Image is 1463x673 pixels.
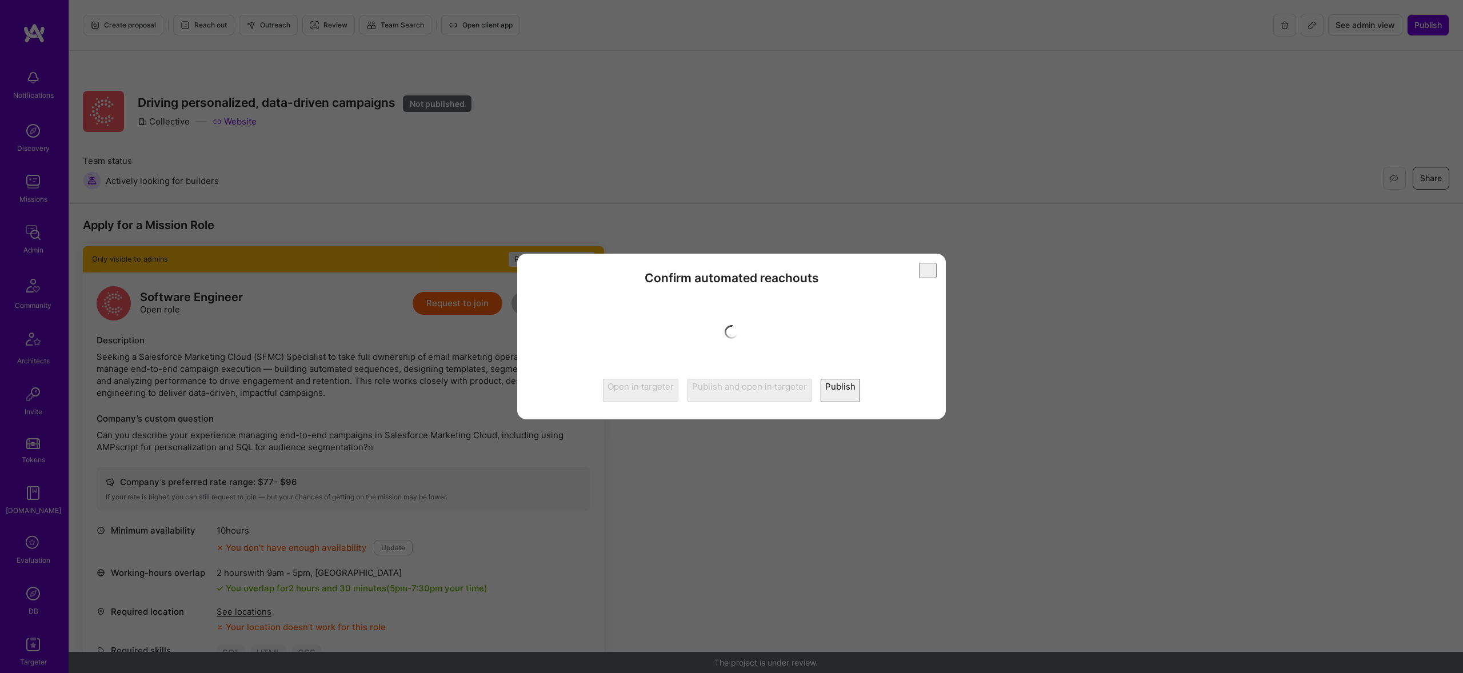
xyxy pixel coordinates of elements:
button: Open in targeter [603,379,678,402]
button: Publish and open in targeter [687,379,812,402]
h3: Confirm automated reachouts [534,271,929,285]
i: icon Close [924,267,932,275]
button: Publish [821,379,860,402]
div: modal [517,254,946,419]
